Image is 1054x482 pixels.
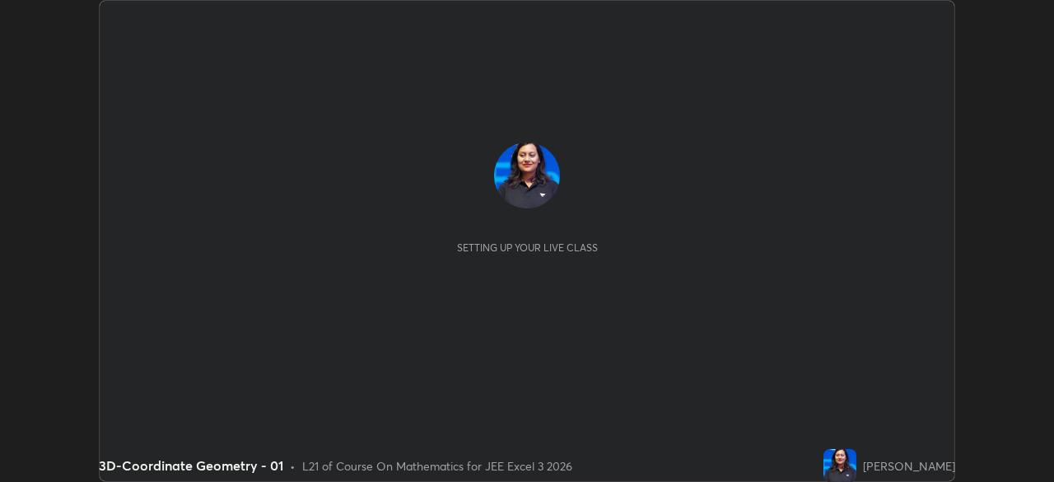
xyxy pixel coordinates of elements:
[863,457,955,475] div: [PERSON_NAME]
[290,457,296,475] div: •
[494,143,560,208] img: 4b638fcb64b94195b819c4963410e12e.jpg
[99,456,283,475] div: 3D-Coordinate Geometry - 01
[302,457,572,475] div: L21 of Course On Mathematics for JEE Excel 3 2026
[823,449,856,482] img: 4b638fcb64b94195b819c4963410e12e.jpg
[457,241,598,254] div: Setting up your live class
